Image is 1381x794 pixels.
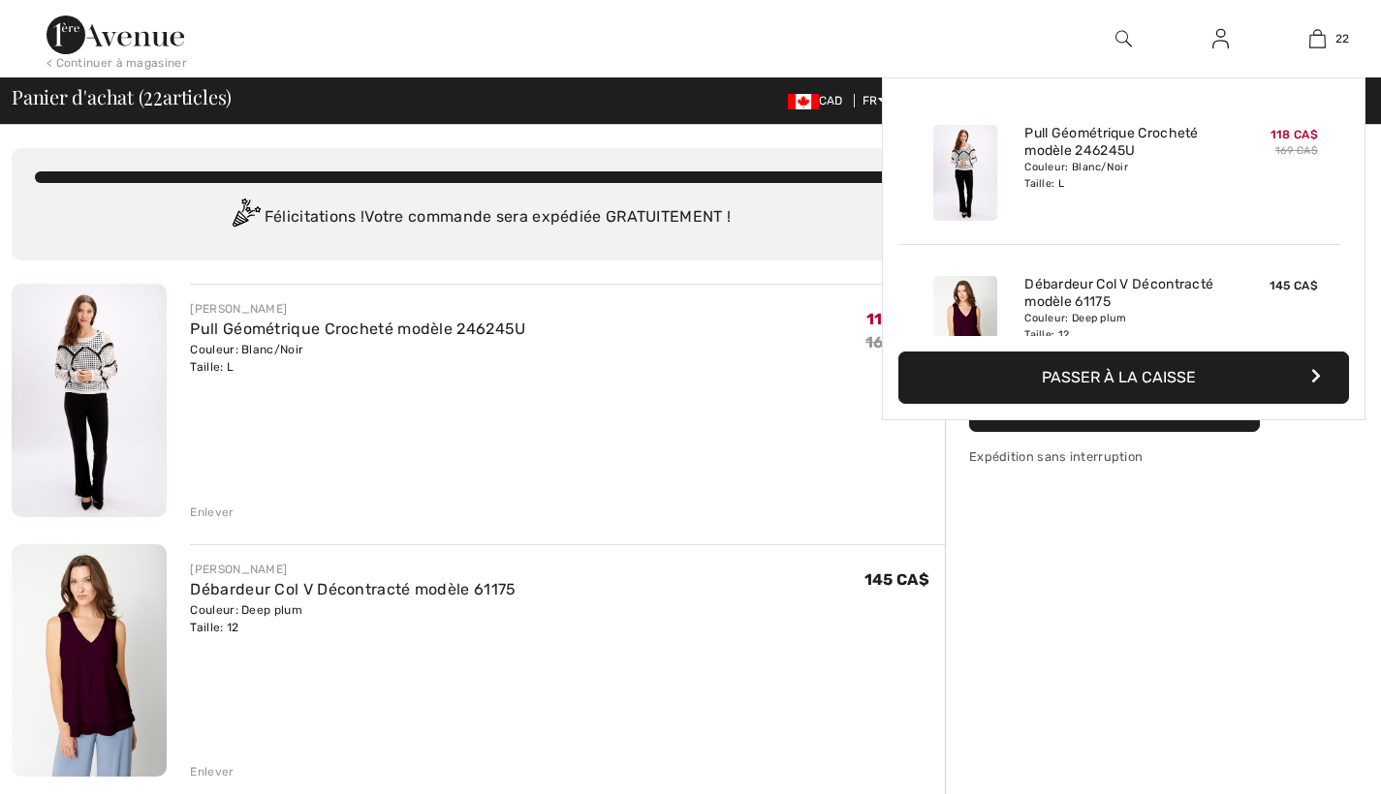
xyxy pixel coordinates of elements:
button: Passer à la caisse [898,351,1349,404]
span: 118 CA$ [866,310,929,328]
img: Débardeur Col V Décontracté modèle 61175 [12,544,167,778]
img: Mon panier [1309,27,1326,50]
div: Couleur: Deep plum Taille: 12 [190,601,516,636]
span: 145 CA$ [1270,279,1318,292]
img: Pull Géométrique Crocheté modèle 246245U [12,284,167,517]
s: 169 CA$ [865,333,929,351]
span: FR [863,94,887,107]
a: 22 [1270,27,1365,50]
div: [PERSON_NAME] [190,300,525,318]
div: Félicitations ! Votre commande sera expédiée GRATUITEMENT ! [35,198,922,237]
span: 145 CA$ [864,570,929,589]
div: Couleur: Blanc/Noir Taille: L [190,341,525,376]
img: Canadian Dollar [788,94,819,109]
a: Pull Géométrique Crocheté modèle 246245U [190,320,525,338]
img: 1ère Avenue [47,15,184,54]
a: Débardeur Col V Décontracté modèle 61175 [1024,276,1215,311]
div: Expédition sans interruption [969,447,1260,466]
div: [PERSON_NAME] [190,561,516,578]
img: Pull Géométrique Crocheté modèle 246245U [933,125,997,221]
span: 22 [143,82,163,107]
img: Débardeur Col V Décontracté modèle 61175 [933,276,997,372]
s: 169 CA$ [1275,144,1318,157]
a: Pull Géométrique Crocheté modèle 246245U [1024,125,1215,160]
span: CAD [788,94,851,107]
span: Panier d'achat ( articles) [12,87,232,107]
img: recherche [1115,27,1132,50]
div: Couleur: Blanc/Noir Taille: L [1024,160,1215,191]
span: 22 [1335,30,1350,47]
a: Se connecter [1197,27,1244,51]
div: < Continuer à magasiner [47,54,187,72]
a: Débardeur Col V Décontracté modèle 61175 [190,580,516,598]
img: Mes infos [1212,27,1229,50]
div: Couleur: Deep plum Taille: 12 [1024,311,1215,342]
span: 118 CA$ [1271,128,1318,141]
div: Enlever [190,763,234,780]
img: Congratulation2.svg [226,198,265,237]
div: Enlever [190,504,234,521]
